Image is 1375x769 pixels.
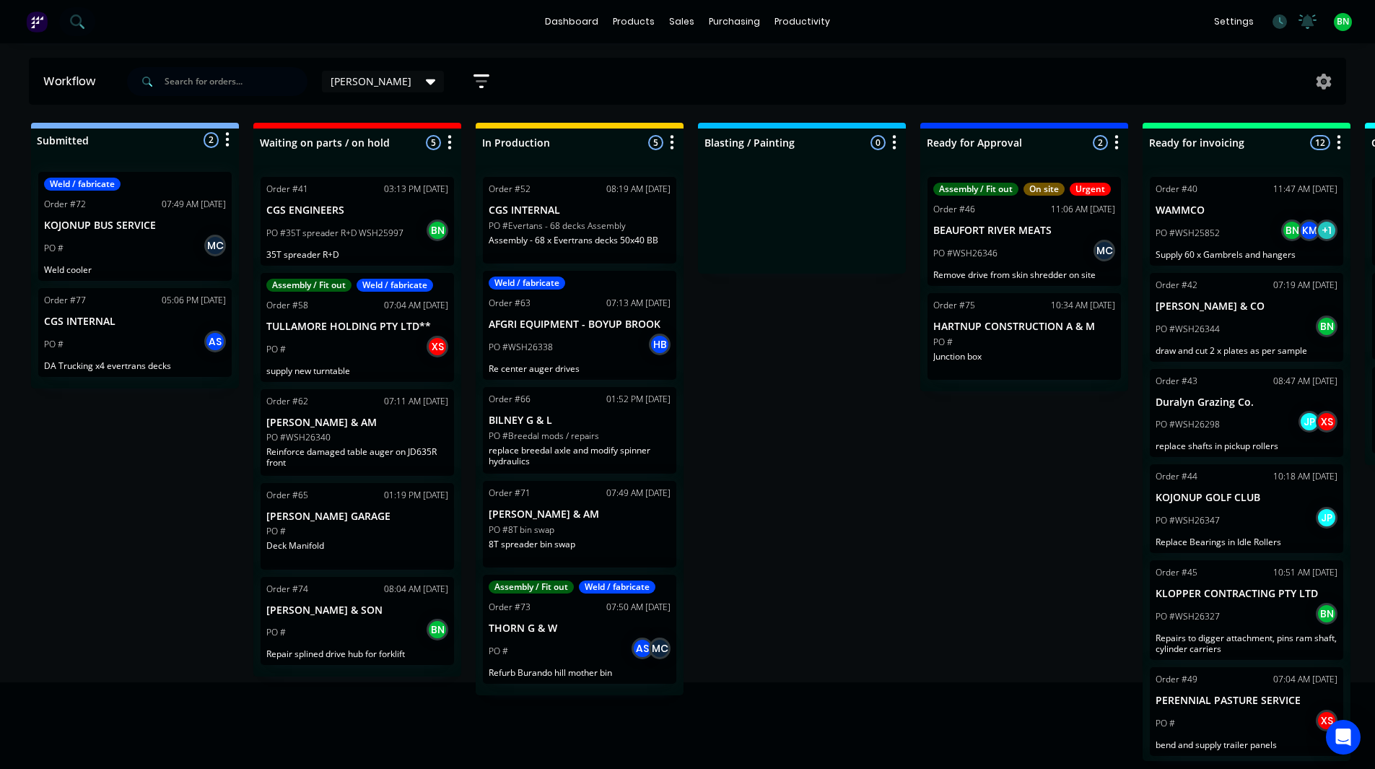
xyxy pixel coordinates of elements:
div: Order #6207:11 AM [DATE][PERSON_NAME] & AMPO #WSH26340Reinforce damaged table auger on JD635R front [261,389,454,476]
div: Urgent [1070,183,1111,196]
div: Order #7510:34 AM [DATE]HARTNUP CONSTRUCTION A & MPO #Junction box [927,293,1121,380]
div: Order #46 [933,203,975,216]
div: productivity [767,11,837,32]
p: Weld cooler [44,264,226,275]
p: WAMMCO [1156,204,1337,217]
div: Order #4308:47 AM [DATE]Duralyn Grazing Co.PO #WSH26298JPXSreplace shafts in pickup rollers [1150,369,1343,458]
div: Order #5208:19 AM [DATE]CGS INTERNALPO #Evertans - 68 decks AssemblyAssembly - 68 x Evertrans dec... [483,177,676,264]
p: PO #35T spreader R+D WSH25997 [266,227,403,240]
p: [PERSON_NAME] & AM [489,508,671,521]
div: Order #45 [1156,566,1197,579]
div: 05:06 PM [DATE] [162,294,226,307]
p: bend and supply trailer panels [1156,739,1337,750]
p: CGS ENGINEERS [266,204,448,217]
div: 11:47 AM [DATE] [1273,183,1337,196]
p: PO # [44,338,64,351]
p: Refurb Burando hill mother bin [489,667,671,678]
p: 35T spreader R+D [266,249,448,260]
div: BN [1316,603,1337,625]
div: MC [1094,240,1115,261]
div: Order #72 [44,198,86,211]
p: Remove drive from skin shredder on site [933,269,1115,280]
div: JP [1298,411,1320,433]
div: Weld / fabricateOrder #6307:13 AM [DATE]AFGRI EQUIPMENT - BOYUP BROOKPO #WSH26338HBRe center auge... [483,271,676,380]
p: PO #WSH26347 [1156,514,1220,527]
div: Weld / fabricate [357,279,433,292]
p: KOJONUP BUS SERVICE [44,220,226,232]
p: [PERSON_NAME] GARAGE [266,511,448,523]
p: KLOPPER CONTRACTING PTY LTD [1156,588,1337,600]
div: 07:11 AM [DATE] [384,395,448,408]
p: PO #WSH26346 [933,247,998,260]
div: Order #4510:51 AM [DATE]KLOPPER CONTRACTING PTY LTDPO #WSH26327BNRepairs to digger attachment, pi... [1150,560,1343,660]
p: [PERSON_NAME] & AM [266,417,448,429]
div: 10:34 AM [DATE] [1051,299,1115,312]
p: Re center auger drives [489,363,671,374]
div: 08:19 AM [DATE] [606,183,671,196]
div: 07:49 AM [DATE] [162,198,226,211]
div: Order #71 [489,487,531,500]
div: Assembly / Fit out [933,183,1018,196]
div: Assembly / Fit out [266,279,352,292]
p: KOJONUP GOLF CLUB [1156,492,1337,504]
div: Order #6501:19 PM [DATE][PERSON_NAME] GARAGEPO #Deck Manifold [261,483,454,570]
div: Order #4907:04 AM [DATE]PERENNIAL PASTURE SERVICEPO #XSbend and supply trailer panels [1150,667,1343,756]
p: PO # [489,645,508,658]
div: 10:51 AM [DATE] [1273,566,1337,579]
img: Factory [26,11,48,32]
a: dashboard [538,11,606,32]
div: Order #74 [266,583,308,596]
div: settings [1207,11,1261,32]
div: Order #41 [266,183,308,196]
p: PO #WSH26344 [1156,323,1220,336]
div: 07:19 AM [DATE] [1273,279,1337,292]
p: Assembly - 68 x Evertrans decks 50x40 BB [489,235,671,246]
div: purchasing [702,11,767,32]
div: Weld / fabricate [44,178,121,191]
div: Order #62 [266,395,308,408]
div: 01:19 PM [DATE] [384,489,448,502]
p: Junction box [933,351,1115,362]
div: Order #66 [489,393,531,406]
div: Order #4207:19 AM [DATE][PERSON_NAME] & COPO #WSH26344BNdraw and cut 2 x plates as per sample [1150,273,1343,362]
p: BILNEY G & L [489,414,671,427]
div: Order #58 [266,299,308,312]
p: Deck Manifold [266,540,448,551]
p: PO # [44,242,64,255]
div: Order #77 [44,294,86,307]
div: Order #4410:18 AM [DATE]KOJONUP GOLF CLUBPO #WSH26347JPReplace Bearings in Idle Rollers [1150,464,1343,553]
p: [PERSON_NAME] & CO [1156,300,1337,313]
p: PO #WSH26338 [489,341,553,354]
span: [PERSON_NAME] [331,74,411,89]
div: 10:18 AM [DATE] [1273,470,1337,483]
div: Weld / fabricate [579,581,655,594]
div: Order #7705:06 PM [DATE]CGS INTERNALPO #ASDA Trucking x4 evertrans decks [38,288,232,377]
div: XS [1316,710,1337,731]
div: JP [1316,507,1337,529]
div: BN [427,220,448,241]
p: 8T spreader bin swap [489,539,671,549]
p: CGS INTERNAL [44,316,226,328]
div: Order #7408:04 AM [DATE][PERSON_NAME] & SONPO #BNRepair splined drive hub for forklift [261,577,454,666]
p: PO #Breedal mods / repairs [489,430,599,443]
div: 03:13 PM [DATE] [384,183,448,196]
p: supply new turntable [266,365,448,376]
p: replace breedal axle and modify spinner hydraulics [489,445,671,466]
div: 08:47 AM [DATE] [1273,375,1337,388]
div: Weld / fabricateOrder #7207:49 AM [DATE]KOJONUP BUS SERVICEPO #MCWeld cooler [38,172,232,281]
p: PO #8T bin swap [489,523,554,536]
p: Supply 60 x Gambrels and hangers [1156,249,1337,260]
p: PO # [266,343,286,356]
p: CGS INTERNAL [489,204,671,217]
div: KM [1298,220,1320,241]
div: Assembly / Fit outWeld / fabricateOrder #7307:50 AM [DATE]THORN G & WPO #ASMCRefurb Burando hill ... [483,575,676,684]
div: HB [649,334,671,355]
div: XS [1316,411,1337,433]
p: HARTNUP CONSTRUCTION A & M [933,321,1115,333]
div: Workflow [43,73,102,90]
p: PO # [266,525,286,538]
p: PO # [1156,717,1175,730]
div: Order #75 [933,299,975,312]
div: Order #4103:13 PM [DATE]CGS ENGINEERSPO #35T spreader R+D WSH25997BN35T spreader R+D [261,177,454,266]
p: TULLAMORE HOLDING PTY LTD** [266,321,448,333]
